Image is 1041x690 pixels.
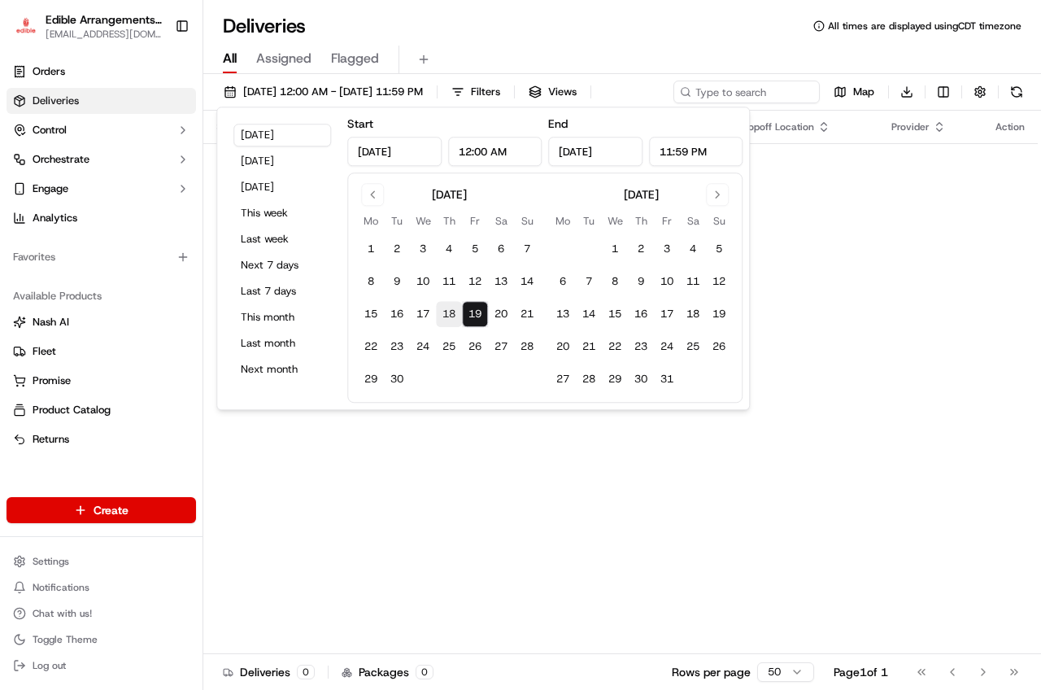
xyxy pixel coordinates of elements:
[7,497,196,523] button: Create
[358,334,384,360] button: 22
[680,334,706,360] button: 25
[16,16,49,49] img: Nash
[410,269,436,295] button: 10
[738,120,814,133] span: Dropoff Location
[462,334,488,360] button: 26
[654,301,680,327] button: 17
[576,366,602,392] button: 28
[233,332,331,355] button: Last month
[550,334,576,360] button: 20
[13,344,189,359] a: Fleet
[361,183,384,206] button: Go to previous month
[137,238,150,251] div: 💻
[576,334,602,360] button: 21
[7,205,196,231] a: Analytics
[602,366,628,392] button: 29
[448,137,542,166] input: Time
[216,81,430,103] button: [DATE] 12:00 AM - [DATE] 11:59 PM
[488,301,514,327] button: 20
[358,366,384,392] button: 29
[628,236,654,262] button: 2
[13,403,189,417] a: Product Catalog
[410,236,436,262] button: 3
[602,212,628,229] th: Wednesday
[436,236,462,262] button: 4
[13,373,189,388] a: Promise
[680,212,706,229] th: Saturday
[514,334,540,360] button: 28
[410,334,436,360] button: 24
[706,212,732,229] th: Sunday
[654,269,680,295] button: 10
[826,81,882,103] button: Map
[488,236,514,262] button: 6
[828,20,1021,33] span: All times are displayed using CDT timezone
[672,664,751,680] p: Rows per page
[223,49,237,68] span: All
[7,426,196,452] button: Returns
[16,155,46,185] img: 1736555255976-a54dd68f-1ca7-489b-9aae-adbdc363a1c4
[891,120,930,133] span: Provider
[358,212,384,229] th: Monday
[680,236,706,262] button: 4
[628,366,654,392] button: 30
[550,366,576,392] button: 27
[444,81,507,103] button: Filters
[995,120,1025,133] div: Action
[384,301,410,327] button: 16
[358,301,384,327] button: 15
[33,315,69,330] span: Nash AI
[94,502,128,518] span: Create
[55,172,206,185] div: We're available if you need us!
[33,432,69,447] span: Returns
[42,105,293,122] input: Got a question? Start typing here...
[384,366,410,392] button: 30
[576,301,602,327] button: 14
[436,334,462,360] button: 25
[7,7,168,46] button: Edible Arrangements - San Antonio, TXEdible Arrangements - [GEOGRAPHIC_DATA], [GEOGRAPHIC_DATA][E...
[853,85,874,99] span: Map
[33,633,98,646] span: Toggle Theme
[10,229,131,259] a: 📗Knowledge Base
[7,576,196,599] button: Notifications
[384,212,410,229] th: Tuesday
[233,228,331,251] button: Last week
[33,94,79,108] span: Deliveries
[410,301,436,327] button: 17
[628,269,654,295] button: 9
[548,116,568,131] label: End
[628,334,654,360] button: 23
[33,211,77,225] span: Analytics
[115,275,197,288] a: Powered byPylon
[7,397,196,423] button: Product Catalog
[706,183,729,206] button: Go to next month
[277,160,296,180] button: Start new chat
[576,269,602,295] button: 7
[680,301,706,327] button: 18
[514,269,540,295] button: 14
[462,236,488,262] button: 5
[432,186,467,203] div: [DATE]
[7,309,196,335] button: Nash AI
[680,269,706,295] button: 11
[233,124,331,146] button: [DATE]
[347,116,373,131] label: Start
[13,432,189,447] a: Returns
[46,28,162,41] button: [EMAIL_ADDRESS][DOMAIN_NAME]
[233,358,331,381] button: Next month
[13,315,189,330] a: Nash AI
[654,236,680,262] button: 3
[33,236,124,252] span: Knowledge Base
[7,368,196,394] button: Promise
[154,236,261,252] span: API Documentation
[436,212,462,229] th: Thursday
[602,236,628,262] button: 1
[654,334,680,360] button: 24
[488,269,514,295] button: 13
[521,81,584,103] button: Views
[436,301,462,327] button: 18
[33,64,65,79] span: Orders
[347,137,442,166] input: Date
[7,338,196,365] button: Fleet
